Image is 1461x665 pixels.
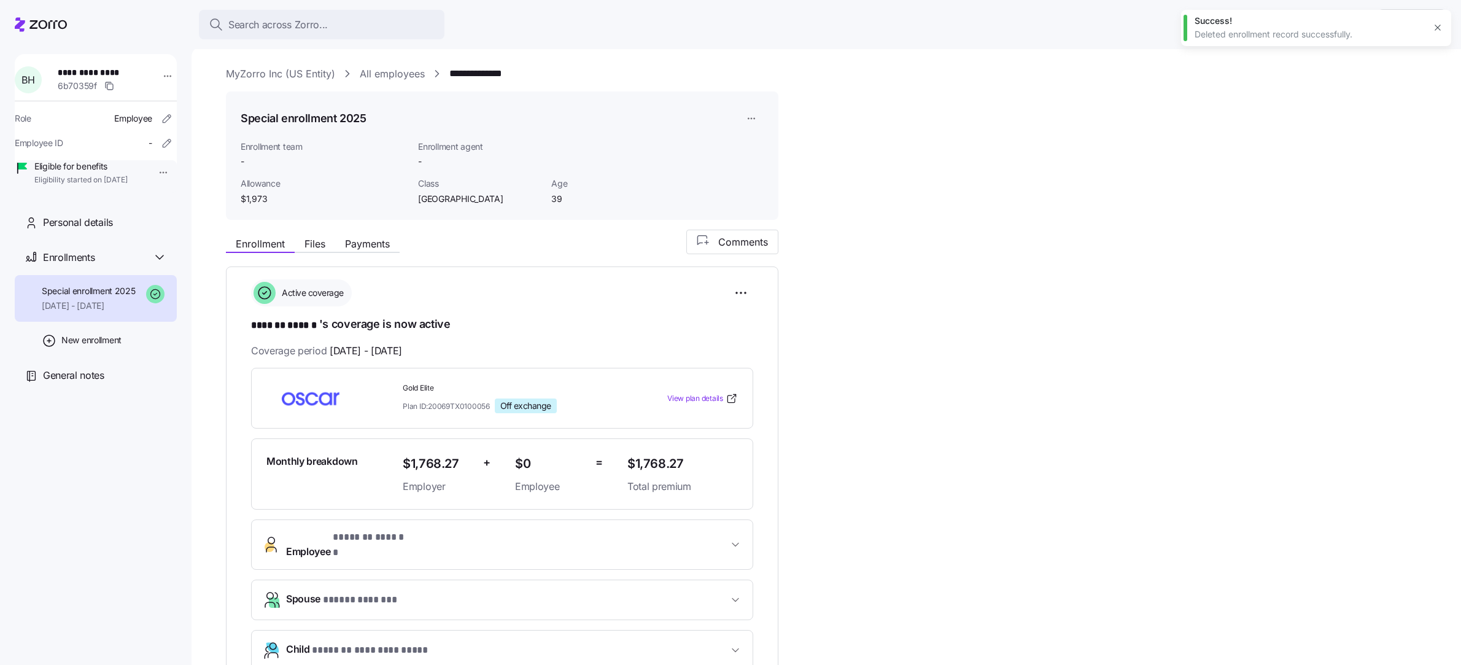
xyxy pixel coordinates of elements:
[515,454,586,474] span: $0
[34,160,128,173] span: Eligible for benefits
[515,479,586,494] span: Employee
[241,177,408,190] span: Allowance
[1195,15,1424,27] div: Success!
[686,230,778,254] button: Comments
[241,111,366,126] h1: Special enrollment 2025
[15,112,31,125] span: Role
[236,239,285,249] span: Enrollment
[418,193,541,205] span: [GEOGRAPHIC_DATA]
[43,215,113,230] span: Personal details
[551,193,675,205] span: 39
[667,392,738,405] a: View plan details
[251,343,402,359] span: Coverage period
[114,112,152,125] span: Employee
[286,591,405,608] span: Spouse
[418,155,422,168] span: -
[345,239,390,249] span: Payments
[266,384,355,413] img: Oscar
[330,343,402,359] span: [DATE] - [DATE]
[228,17,328,33] span: Search across Zorro...
[667,393,723,405] span: View plan details
[403,479,473,494] span: Employer
[360,66,425,82] a: All employees
[241,155,408,168] span: -
[286,530,409,559] span: Employee
[15,137,63,149] span: Employee ID
[42,285,136,297] span: Special enrollment 2025
[500,400,551,411] span: Off exchange
[149,137,152,149] span: -
[61,334,122,346] span: New enrollment
[42,300,136,312] span: [DATE] - [DATE]
[199,10,444,39] button: Search across Zorro...
[403,401,490,411] span: Plan ID: 20069TX0100056
[241,193,408,205] span: $1,973
[266,454,358,469] span: Monthly breakdown
[627,454,738,474] span: $1,768.27
[251,316,753,333] h1: 's coverage is now active
[403,383,618,394] span: Gold Elite
[718,235,768,249] span: Comments
[418,141,541,153] span: Enrollment agent
[286,642,431,658] span: Child
[226,66,335,82] a: MyZorro Inc (US Entity)
[241,141,408,153] span: Enrollment team
[1195,28,1424,41] div: Deleted enrollment record successfully.
[43,368,104,383] span: General notes
[483,454,490,472] span: +
[43,250,95,265] span: Enrollments
[278,287,344,299] span: Active coverage
[58,80,97,92] span: 6b70359f
[551,177,675,190] span: Age
[304,239,325,249] span: Files
[403,454,473,474] span: $1,768.27
[595,454,603,472] span: =
[34,175,128,185] span: Eligibility started on [DATE]
[418,177,541,190] span: Class
[627,479,738,494] span: Total premium
[21,75,34,85] span: B H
